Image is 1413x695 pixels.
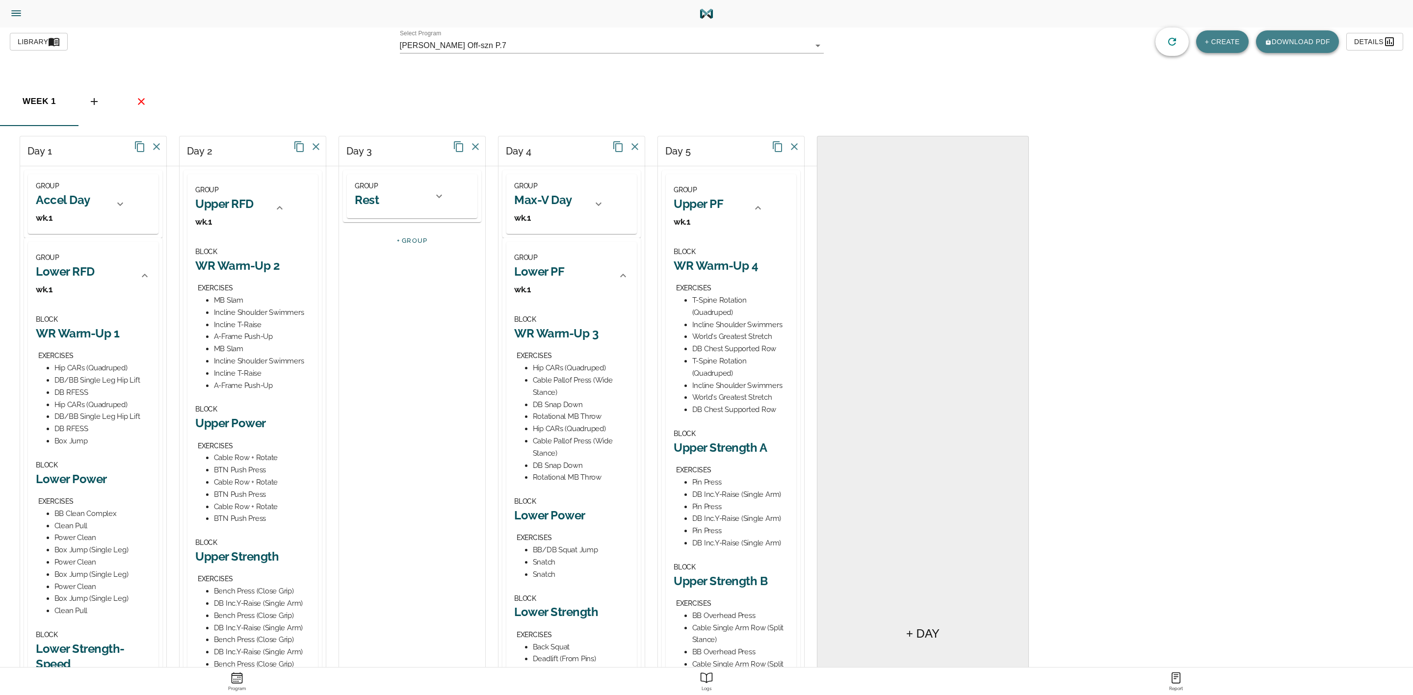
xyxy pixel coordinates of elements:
div: Box Jump (Single Leg) [54,568,151,581]
h2: Upper Strength A [674,440,788,455]
div: Cable Single Arm Row (Split Stance) [692,622,789,646]
div: Pin Press [692,501,789,513]
div: Cable Row + Rotate [214,476,311,489]
div: Box Jump (Single Leg) [54,592,151,605]
h2: Lower Strength-Speed [36,641,151,671]
ion-icon: download [1265,38,1272,45]
h2: WR Warm-Up 2 [195,258,310,273]
span: GROUP [36,182,59,190]
span: Details [1354,36,1395,48]
h2: Max-V Day [514,192,572,207]
div: Bench Press (Close Grip) [214,610,311,622]
span: BLOCK [514,594,536,602]
h3: wk.1 [36,284,95,295]
span: BLOCK [674,430,696,438]
div: Hip CARs (Quadruped) [54,399,151,411]
div: Incline T-Raise [214,367,311,380]
label: Select Program [400,31,441,37]
div: World's Greatest Stretch [692,331,789,343]
div: GROUPRest [343,170,481,222]
span: BLOCK [195,405,217,413]
h2: Upper PF [674,196,723,211]
div: World's Greatest Stretch [692,391,789,404]
h2: WR Warm-Up 1 [36,326,151,341]
div: BB Overhead Press [692,646,789,658]
strong: Report [943,686,1409,692]
div: Box Jump (Single Leg) [54,544,151,556]
div: DB/BB Single Leg Hip Lift [54,374,151,386]
div: EXERCISES [676,597,788,610]
div: GROUPLower RFDwk.1 [28,242,158,309]
h2: WR Warm-Up 3 [514,326,629,341]
span: + CREATE [1205,36,1240,48]
div: DB RFESS [54,386,151,399]
div: Incline Shoulder Swimmers [692,319,789,331]
span: BLOCK [514,315,536,323]
div: T-Spine Rotation (Quadruped) [692,355,789,380]
div: GROUPAccel Daywk.1 [28,174,134,234]
span: BLOCK [195,539,217,546]
div: GROUPRest [347,174,453,218]
h2: Upper Strength [195,549,310,564]
div: Day 1 [20,136,232,166]
div: DB Chest Supported Row [692,343,789,355]
h2: Rest [355,192,379,207]
a: + GROUP [397,237,428,244]
div: DB Inc.Y-Raise (Single Arm) [214,597,311,610]
img: Logo [699,6,714,21]
div: Power Clean [54,532,151,544]
div: Cable Pallof Press (Wide Stance) [533,435,629,460]
div: EXERCISES [38,350,151,362]
div: Deadlift (From Pins) [533,653,629,665]
div: EXERCISES [517,629,629,641]
div: DB Inc.Y-Raise (Single Arm) [214,622,311,634]
div: Incline Shoulder Swimmers [214,307,311,319]
span: GROUP [674,186,697,194]
div: Day 2 [180,136,392,166]
div: DB/BB Single Leg Hip Lift [54,411,151,423]
div: EXERCISES [676,282,788,294]
div: DB Chest Supported Row [692,404,789,416]
span: GROUP [36,254,59,261]
h2: Lower PF [514,264,564,279]
h2: Lower Power [514,508,629,523]
div: BTN Push Press [214,464,311,476]
h3: wk.1 [36,212,90,223]
a: ReportLogs [471,668,941,695]
span: week 1 [6,94,73,109]
div: Pin Press [692,476,789,489]
div: GROUPLower PFwk.1 [506,242,637,309]
div: Clean Pull [54,605,151,617]
div: DB Inc.Y-Raise (Single Arm) [692,513,789,525]
div: EXERCISES [198,573,310,585]
div: Snatch [533,568,629,581]
h2: Upper Power [195,415,310,431]
h3: wk.1 [674,216,723,227]
a: ProgramProgram [2,668,471,695]
div: Rotational MB Throw [533,471,629,484]
div: EXERCISES [198,282,310,294]
strong: Program [4,686,470,692]
span: BLOCK [195,248,217,256]
div: GROUPAccel Daywk.1 [24,170,162,238]
span: Download pdf [1265,36,1330,48]
h3: wk.1 [514,284,564,295]
div: GROUPUpper PFwk.1 [666,174,772,242]
h2: Lower Power [36,471,151,487]
button: downloadDownload pdf [1261,33,1334,51]
div: Bench Press (Close Grip) [214,658,311,670]
div: EXERCISES [198,440,310,452]
div: Power Clean [54,556,151,568]
div: Rotational MB Throw [533,411,629,423]
div: BB Clean Complex [54,508,151,520]
div: Cable Single Arm Row (Split Stance) [692,658,789,683]
div: Day 5 [658,136,870,166]
span: GROUP [514,182,538,190]
div: Bench Press (Close Grip) [214,634,311,646]
ion-icon: Report [1170,671,1182,684]
button: Details [1346,33,1403,51]
ion-icon: Program [231,671,243,684]
h2: Upper RFD [195,196,254,211]
div: EXERCISES [517,532,629,544]
div: Clean Pull [54,520,151,532]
